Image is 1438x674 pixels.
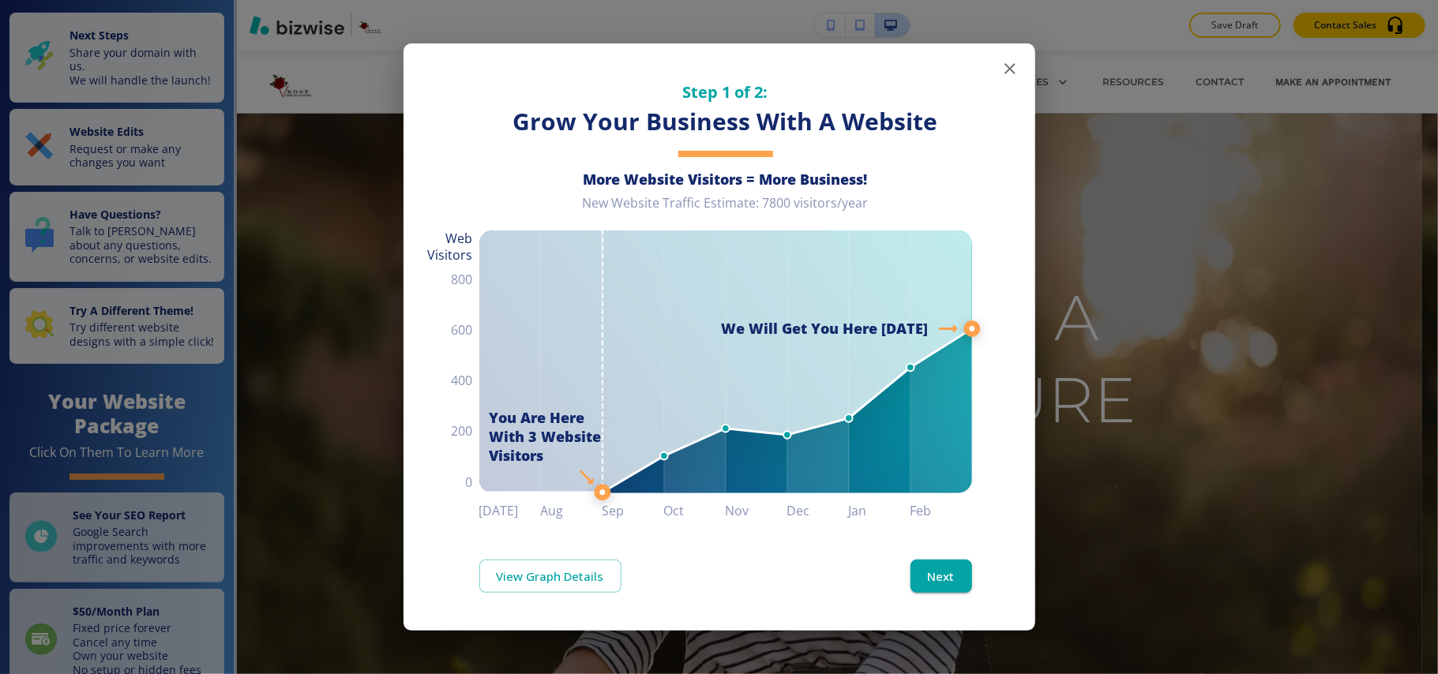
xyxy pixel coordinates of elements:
h6: Oct [664,500,726,522]
h6: Feb [910,500,972,522]
div: New Website Traffic Estimate: 7800 visitors/year [479,195,972,224]
h6: Jan [849,500,910,522]
h6: Nov [726,500,787,522]
h5: Step 1 of 2: [479,81,972,103]
h6: [DATE] [479,500,541,522]
h6: Dec [787,500,849,522]
h6: Aug [541,500,603,522]
h3: Grow Your Business With A Website [479,106,972,138]
button: Next [910,560,972,593]
h6: Sep [603,500,664,522]
a: View Graph Details [479,560,621,593]
h6: More Website Visitors = More Business! [479,170,972,189]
